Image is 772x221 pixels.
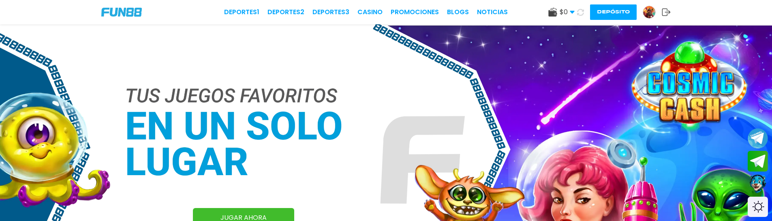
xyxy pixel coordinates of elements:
[267,7,304,17] a: Deportes2
[748,174,768,195] button: Contact customer service
[101,8,142,17] img: Company Logo
[643,6,655,18] img: Avatar
[643,6,662,19] a: Avatar
[560,7,575,17] span: $ 0
[391,7,439,17] a: Promociones
[748,128,768,149] button: Join telegram channel
[590,4,637,20] button: Depósito
[748,197,768,217] div: Switch theme
[748,151,768,172] button: Join telegram
[224,7,259,17] a: Deportes1
[357,7,383,17] a: CASINO
[312,7,349,17] a: Deportes3
[477,7,508,17] a: NOTICIAS
[447,7,469,17] a: BLOGS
